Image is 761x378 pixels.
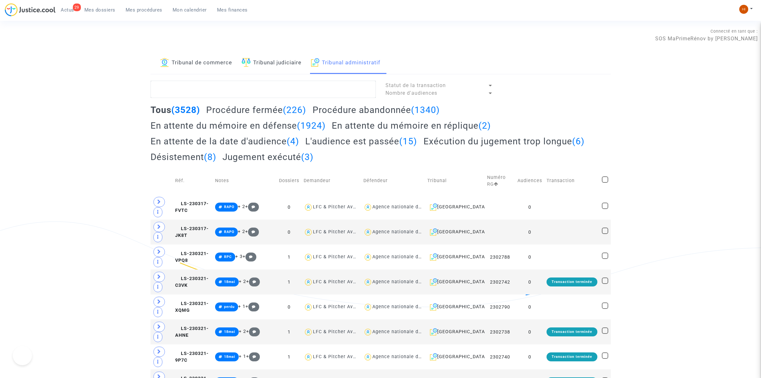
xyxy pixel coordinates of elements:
[151,151,216,163] h2: Désistement
[238,204,245,209] span: + 2
[246,279,260,284] span: +
[277,220,301,245] td: 0
[160,58,169,67] img: icon-banque.svg
[283,105,306,115] span: (226)
[372,229,443,235] div: Agence nationale de l'habitat
[301,152,314,162] span: (3)
[206,104,306,116] h2: Procédure fermée
[427,203,483,211] div: [GEOGRAPHIC_DATA]
[239,354,246,359] span: + 1
[287,136,299,147] span: (4)
[430,353,437,361] img: icon-archive.svg
[304,228,313,237] img: icon-user.svg
[224,255,232,259] span: RPC
[385,82,446,88] span: Statut de la transaction
[238,229,245,234] span: + 2
[304,327,313,337] img: icon-user.svg
[239,279,246,284] span: + 2
[5,3,56,16] img: jc-logo.svg
[363,228,373,237] img: icon-user.svg
[242,52,301,74] a: Tribunal judiciaire
[423,136,585,147] h2: Exécution du jugement trop longue
[175,301,209,313] span: LS-230321-XQMG
[430,328,437,336] img: icon-archive.svg
[217,7,248,13] span: Mes finances
[222,151,314,163] h2: Jugement exécuté
[478,120,491,131] span: (2)
[305,136,417,147] h2: L'audience est passée
[430,303,437,311] img: icon-archive.svg
[61,7,74,13] span: Actus
[372,204,443,210] div: Agence nationale de l'habitat
[304,352,313,362] img: icon-user.svg
[173,7,207,13] span: Mon calendrier
[239,329,246,334] span: + 2
[13,346,32,365] iframe: Help Scout Beacon - Open
[235,254,243,259] span: + 3
[79,5,120,15] a: Mes dossiers
[277,319,301,344] td: 1
[485,319,515,344] td: 2302738
[224,280,235,284] span: 18mai
[224,230,234,234] span: RAPO
[304,302,313,312] img: icon-user.svg
[175,226,209,238] span: LS-230317-JK8T
[363,352,373,362] img: icon-user.svg
[427,278,483,286] div: [GEOGRAPHIC_DATA]
[399,136,417,147] span: (15)
[385,90,437,96] span: Nombre d'audiences
[224,305,235,309] span: perdu
[372,279,443,285] div: Agence nationale de l'habitat
[245,204,259,209] span: +
[213,167,277,195] td: Notes
[56,5,79,15] a: 29Actus
[277,245,301,269] td: 1
[173,167,213,195] td: Réf.
[430,253,437,261] img: icon-archive.svg
[515,245,544,269] td: 0
[84,7,115,13] span: Mes dossiers
[243,254,256,259] span: +
[313,204,363,210] div: LFC & Pitcher Avocat
[175,351,209,363] span: LS-230321-9P7C
[332,120,491,131] h2: En attente du mémoire en réplique
[277,344,301,369] td: 1
[427,253,483,261] div: [GEOGRAPHIC_DATA]
[311,52,381,74] a: Tribunal administratif
[151,136,299,147] h2: En attente de la date d'audience
[515,269,544,294] td: 0
[277,195,301,220] td: 0
[175,326,209,338] span: LS-230321-AHNE
[363,327,373,337] img: icon-user.svg
[245,229,259,234] span: +
[297,120,326,131] span: (1924)
[304,253,313,262] img: icon-user.svg
[411,105,440,115] span: (1340)
[363,253,373,262] img: icon-user.svg
[238,304,245,309] span: + 1
[246,329,260,334] span: +
[515,195,544,220] td: 0
[515,220,544,245] td: 0
[711,29,758,34] span: Connecté en tant que :
[425,167,485,195] td: Tribunal
[739,5,748,14] img: fc99b196863ffcca57bb8fe2645aafd9
[427,228,483,236] div: [GEOGRAPHIC_DATA]
[547,352,597,361] div: Transaction terminée
[313,229,363,235] div: LFC & Pitcher Avocat
[313,304,363,310] div: LFC & Pitcher Avocat
[277,167,301,195] td: Dossiers
[277,269,301,294] td: 1
[242,58,251,67] img: icon-faciliter-sm.svg
[304,277,313,287] img: icon-user.svg
[363,203,373,212] img: icon-user.svg
[204,152,216,162] span: (8)
[485,294,515,319] td: 2302790
[175,276,209,288] span: LS-230321-C3VK
[224,355,235,359] span: 18mai
[485,245,515,269] td: 2302788
[304,203,313,212] img: icon-user.svg
[372,254,443,260] div: Agence nationale de l'habitat
[363,302,373,312] img: icon-user.svg
[485,269,515,294] td: 2302742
